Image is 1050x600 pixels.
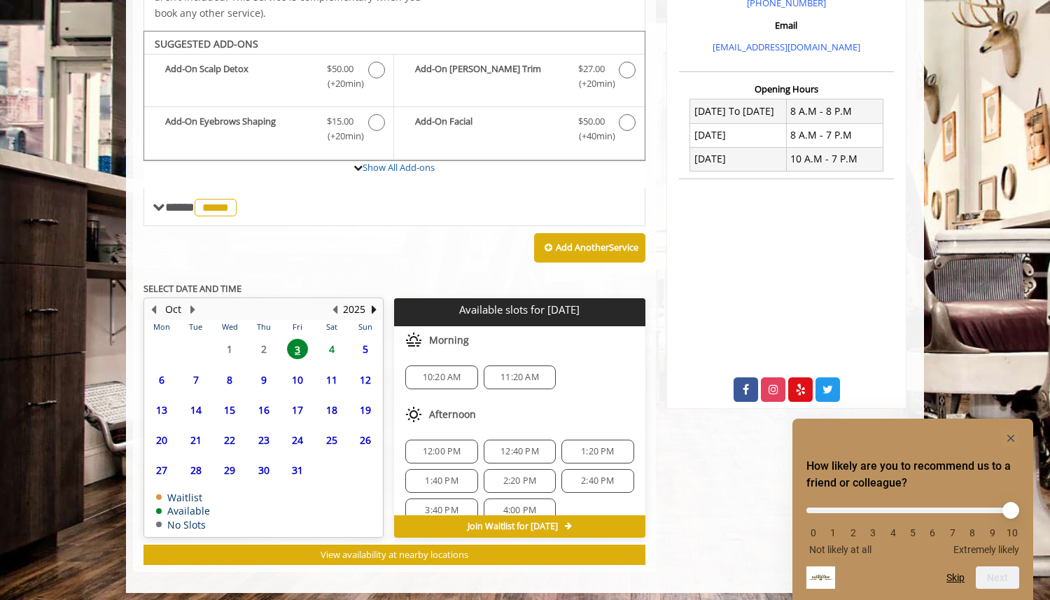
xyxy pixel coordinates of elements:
[578,114,605,129] span: $50.00
[425,505,458,516] span: 3:40 PM
[246,364,280,394] td: Select day9
[246,395,280,425] td: Select day16
[219,460,240,480] span: 29
[355,400,376,420] span: 19
[151,114,386,147] label: Add-On Eyebrows Shaping
[287,339,308,359] span: 3
[246,455,280,485] td: Select day30
[165,302,181,317] button: Oct
[314,395,348,425] td: Select day18
[281,455,314,485] td: Select day31
[786,123,883,147] td: 8 A.M - 7 P.M
[320,76,361,91] span: (+20min )
[690,147,787,171] td: [DATE]
[151,400,172,420] span: 13
[886,527,900,538] li: 4
[327,62,353,76] span: $50.00
[349,425,383,455] td: Select day26
[534,233,645,263] button: Add AnotherService
[143,282,241,295] b: SELECT DATE AND TIME
[178,455,212,485] td: Select day28
[165,62,313,91] b: Add-On Scalp Detox
[415,114,563,144] b: Add-On Facial
[145,395,178,425] td: Select day13
[253,400,274,420] span: 16
[946,527,960,538] li: 7
[1005,527,1019,538] li: 10
[429,335,469,346] span: Morning
[321,339,342,359] span: 4
[355,430,376,450] span: 26
[156,519,210,530] td: No Slots
[425,475,458,487] span: 1:40 PM
[178,425,212,455] td: Select day21
[253,370,274,390] span: 9
[321,370,342,390] span: 11
[253,430,274,450] span: 23
[145,425,178,455] td: Select day20
[178,320,212,334] th: Tue
[355,370,376,390] span: 12
[679,84,894,94] h3: Opening Hours
[349,334,383,364] td: Select day5
[151,460,172,480] span: 27
[806,458,1019,491] h2: How likely are you to recommend us to a friend or colleague? Select an option from 0 to 10, with ...
[423,446,461,457] span: 12:00 PM
[713,41,860,53] a: [EMAIL_ADDRESS][DOMAIN_NAME]
[165,114,313,144] b: Add-On Eyebrows Shaping
[145,455,178,485] td: Select day27
[253,460,274,480] span: 30
[484,469,556,493] div: 2:20 PM
[368,302,379,317] button: Next Year
[906,527,920,538] li: 5
[405,365,477,389] div: 10:20 AM
[965,527,979,538] li: 8
[556,241,638,253] b: Add Another Service
[401,114,637,147] label: Add-On Facial
[806,430,1019,589] div: How likely are you to recommend us to a friend or colleague? Select an option from 0 to 10, with ...
[484,498,556,522] div: 4:00 PM
[151,62,386,95] label: Add-On Scalp Detox
[187,302,198,317] button: Next Month
[429,409,476,420] span: Afternoon
[281,425,314,455] td: Select day24
[219,400,240,420] span: 15
[581,446,614,457] span: 1:20 PM
[178,395,212,425] td: Select day14
[213,364,246,394] td: Select day8
[561,469,633,493] div: 2:40 PM
[287,460,308,480] span: 31
[287,430,308,450] span: 24
[405,332,422,349] img: morning slots
[690,99,787,123] td: [DATE] To [DATE]
[690,123,787,147] td: [DATE]
[314,334,348,364] td: Select day4
[682,20,890,30] h3: Email
[343,302,365,317] button: 2025
[826,527,840,538] li: 1
[500,372,539,383] span: 11:20 AM
[145,320,178,334] th: Mon
[281,395,314,425] td: Select day17
[786,99,883,123] td: 8 A.M - 8 P.M
[327,114,353,129] span: $15.00
[213,320,246,334] th: Wed
[806,527,820,538] li: 0
[185,370,206,390] span: 7
[156,492,210,503] td: Waitlist
[213,455,246,485] td: Select day29
[349,395,383,425] td: Select day19
[468,521,558,532] span: Join Waitlist for [DATE]
[500,446,539,457] span: 12:40 PM
[405,406,422,423] img: afternoon slots
[405,440,477,463] div: 12:00 PM
[185,460,206,480] span: 28
[246,320,280,334] th: Thu
[281,320,314,334] th: Fri
[570,129,612,144] span: (+40min )
[321,548,468,561] span: View availability at nearby locations
[846,527,860,538] li: 2
[145,364,178,394] td: Select day6
[581,475,614,487] span: 2:40 PM
[143,545,645,565] button: View availability at nearby locations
